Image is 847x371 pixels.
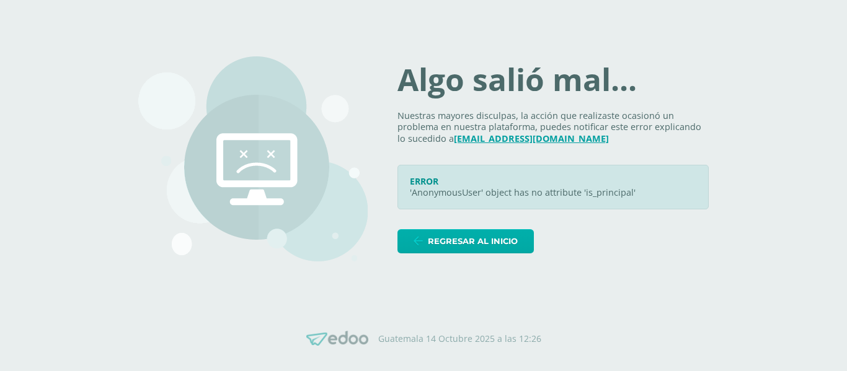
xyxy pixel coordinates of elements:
p: Nuestras mayores disculpas, la acción que realizaste ocasionó un problema en nuestra plataforma, ... [397,110,709,145]
a: Regresar al inicio [397,229,534,253]
img: 500.png [138,56,368,261]
a: [EMAIL_ADDRESS][DOMAIN_NAME] [454,133,609,144]
span: Regresar al inicio [428,230,518,253]
img: Edoo [306,331,368,346]
p: Guatemala 14 Octubre 2025 a las 12:26 [378,333,541,344]
h1: Algo salió mal... [397,64,709,95]
p: 'AnonymousUser' object has no attribute 'is_principal' [410,187,696,199]
span: ERROR [410,175,438,187]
